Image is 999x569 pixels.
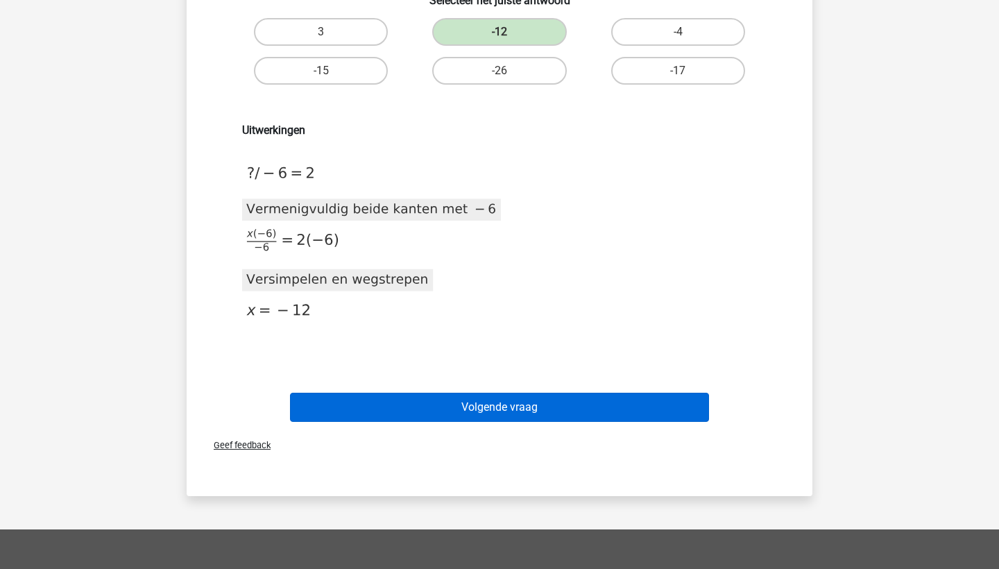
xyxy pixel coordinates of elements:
[203,440,271,450] span: Geef feedback
[432,57,566,85] label: -26
[254,18,388,46] label: 3
[254,57,388,85] label: -15
[290,393,710,422] button: Volgende vraag
[242,124,757,137] h6: Uitwerkingen
[432,18,566,46] label: -12
[611,57,745,85] label: -17
[611,18,745,46] label: -4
